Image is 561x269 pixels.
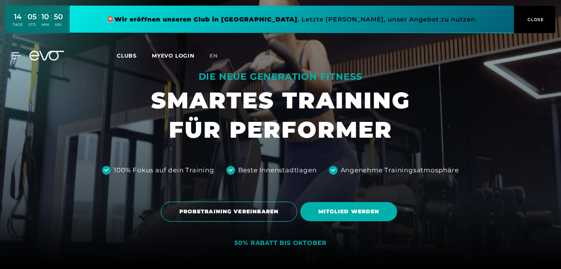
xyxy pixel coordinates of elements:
span: PROBETRAINING VEREINBAREN [179,208,279,216]
div: : [38,12,40,32]
a: PROBETRAINING VEREINBAREN [161,196,300,227]
div: 14 [13,11,23,22]
div: SEK [54,22,63,27]
div: 05 [28,11,37,22]
span: en [209,52,218,59]
div: 50% RABATT BIS OKTOBER [234,239,327,247]
a: en [209,52,227,60]
div: STD [28,22,37,27]
div: Beste Innenstadtlagen [238,166,317,175]
span: MITGLIED WERDEN [318,208,379,216]
div: 50 [54,11,63,22]
div: : [51,12,52,32]
a: Clubs [117,52,152,59]
a: MYEVO LOGIN [152,52,194,59]
div: 10 [41,11,49,22]
span: CLOSE [526,16,544,23]
div: : [24,12,26,32]
div: 100% Fokus auf dein Training [114,166,214,175]
div: TAGE [13,22,23,27]
h1: SMARTES TRAINING FÜR PERFORMER [151,86,410,144]
button: CLOSE [514,6,555,33]
a: MITGLIED WERDEN [300,196,400,227]
div: DIE NEUE GENERATION FITNESS [151,71,410,83]
span: Clubs [117,52,137,59]
div: MIN [41,22,49,27]
div: Angenehme Trainingsatmosphäre [341,166,459,175]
